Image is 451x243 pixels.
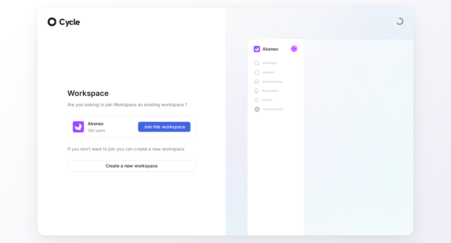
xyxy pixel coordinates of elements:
[143,123,185,131] span: Join this workspace
[73,162,190,170] span: Create a new workspace
[292,46,297,51] div: C
[67,88,196,98] h1: Workspace
[254,46,260,52] img: 95fb2336-4e9d-488b-b2dc-e3e5e70947f2.png
[88,120,103,127] div: Akeneo
[262,45,278,53] div: Akeneo
[67,101,196,108] h2: Are you looking to join Workspace an existing workspace ?
[138,122,190,132] button: Join this workspace
[67,145,196,153] p: If you don't want to join you can create a new workspace
[88,127,105,134] span: 362 users
[73,121,84,132] img: logo
[67,160,196,171] button: Create a new workspace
